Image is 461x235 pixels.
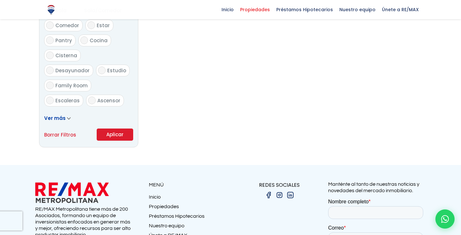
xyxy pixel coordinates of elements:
[55,67,90,74] span: Desayunador
[80,36,88,44] input: Cocina
[149,194,230,203] a: Inicio
[46,67,54,74] input: Desayunador
[55,82,88,89] span: Family Room
[149,213,230,223] a: Préstamos Hipotecarios
[273,5,336,14] span: Préstamos Hipotecarios
[230,181,328,189] p: REDES SOCIALES
[97,97,120,104] span: Ascensor
[88,97,96,104] input: Ascensor
[90,37,108,44] span: Cocina
[237,5,273,14] span: Propiedades
[35,181,109,204] img: remax metropolitana logo
[46,21,54,29] input: Comedor
[46,97,54,104] input: Escaleras
[55,52,77,59] span: Cisterna
[55,37,72,44] span: Pantry
[98,67,106,74] input: Estudio
[55,97,80,104] span: Escaleras
[149,223,230,232] a: Nuestro equipo
[46,51,54,59] input: Cisterna
[265,191,272,199] img: facebook.png
[336,5,379,14] span: Nuestro equipo
[149,181,230,189] p: MENÚ
[44,131,76,139] a: Borrar Filtros
[45,4,57,15] img: Logo de REMAX
[379,5,422,14] span: Únete a RE/MAX
[97,22,110,29] span: Estar
[149,203,230,213] a: Propiedades
[55,22,79,29] span: Comedor
[44,115,66,121] span: Ver más
[107,67,126,74] span: Estudio
[276,191,283,199] img: instagram.png
[218,5,237,14] span: Inicio
[87,21,95,29] input: Estar
[328,181,426,194] p: Manténte al tanto de nuestras noticias y novedades del mercado inmobiliario.
[287,191,294,199] img: linkedin.png
[44,115,71,121] a: Ver más
[46,36,54,44] input: Pantry
[97,129,133,141] button: Aplicar
[46,82,54,89] input: Family Room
